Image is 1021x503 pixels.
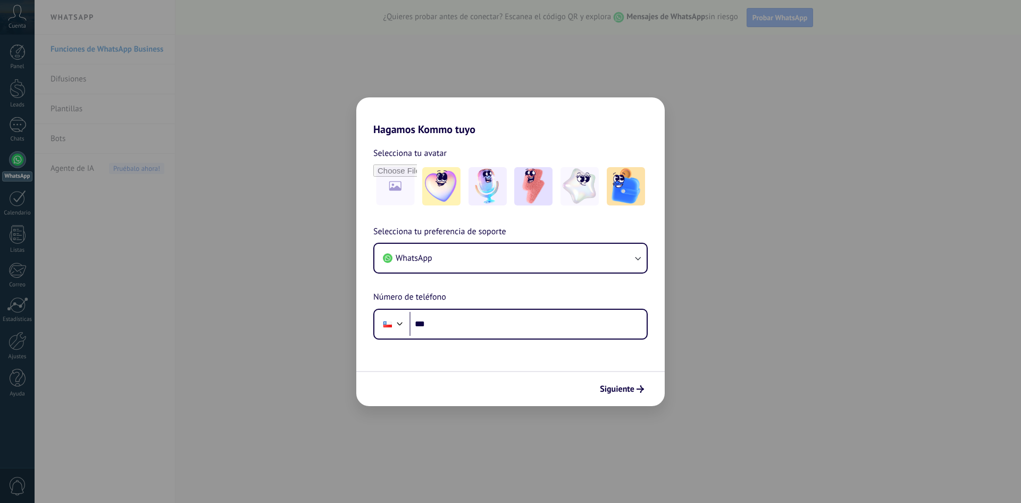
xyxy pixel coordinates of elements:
[373,225,506,239] span: Selecciona tu preferencia de soporte
[422,167,461,205] img: -1.jpeg
[356,97,665,136] h2: Hagamos Kommo tuyo
[396,253,432,263] span: WhatsApp
[514,167,553,205] img: -3.jpeg
[373,291,446,304] span: Número de teléfono
[560,167,599,205] img: -4.jpeg
[600,385,634,393] span: Siguiente
[374,244,647,273] button: WhatsApp
[378,313,398,335] div: Chile: + 56
[607,167,645,205] img: -5.jpeg
[373,146,447,160] span: Selecciona tu avatar
[595,380,649,398] button: Siguiente
[468,167,507,205] img: -2.jpeg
